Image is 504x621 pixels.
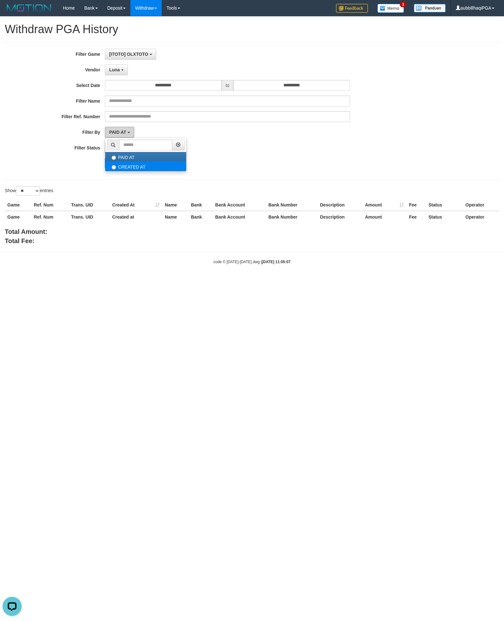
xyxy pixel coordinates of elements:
th: Amount [362,211,406,223]
th: Bank [188,199,213,211]
select: Showentries [16,186,40,196]
th: Fee [406,199,426,211]
span: to [222,80,234,91]
th: Ref. Num [31,199,69,211]
th: Created At [110,199,162,211]
span: [ITOTO] OLXTOTO [109,52,148,57]
button: PAID AT [105,127,134,138]
button: Luna [105,64,128,75]
th: Trans. UID [69,211,110,223]
th: Bank [188,211,213,223]
th: Operator [463,199,499,211]
th: Game [5,199,31,211]
th: Status [426,211,463,223]
b: Total Fee: [5,237,34,244]
th: Created at [110,211,162,223]
label: PAID AT [105,152,186,162]
th: Game [5,211,31,223]
h1: Withdraw PGA History [5,23,499,36]
th: Description [318,211,362,223]
img: panduan.png [414,4,446,12]
img: MOTION_logo.png [5,3,53,13]
th: Bank Number [266,199,318,211]
input: CREATED AT [112,165,116,170]
th: Amount [362,199,406,211]
th: Status [426,199,463,211]
label: Show entries [5,186,53,196]
input: PAID AT [112,155,116,160]
th: Bank Account [213,211,266,223]
th: Trans. UID [69,199,110,211]
th: Description [318,199,362,211]
span: Luna [109,67,120,72]
th: Fee [406,211,426,223]
small: code © [DATE]-[DATE] dwg | [214,260,291,264]
label: CREATED AT [105,162,186,171]
strong: [DATE] 11:05:07 [262,260,290,264]
th: Name [162,199,188,211]
th: Ref. Num [31,211,69,223]
img: Feedback.jpg [336,4,368,13]
th: Operator [463,211,499,223]
th: Bank Number [266,211,318,223]
button: [ITOTO] OLXTOTO [105,49,156,60]
th: Name [162,211,188,223]
span: 1 [400,2,406,7]
span: PAID AT [109,130,126,135]
img: Button%20Memo.svg [377,4,404,13]
th: Bank Account [213,199,266,211]
button: Open LiveChat chat widget [3,3,22,22]
b: Total Amount: [5,228,47,235]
